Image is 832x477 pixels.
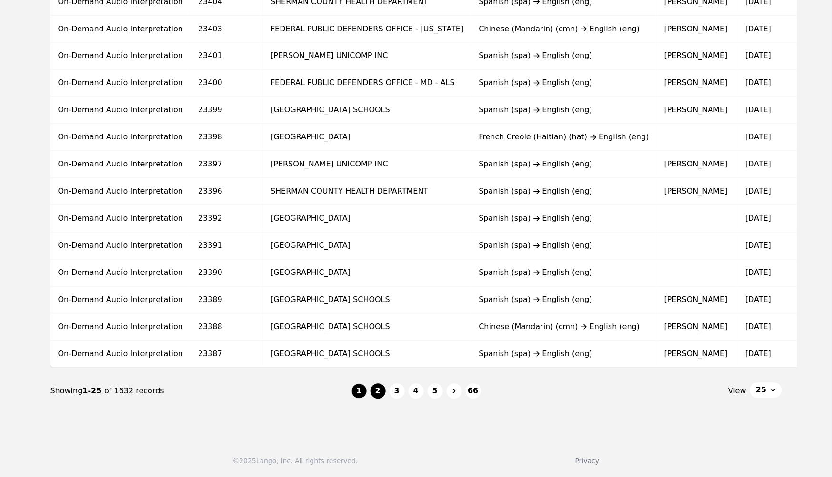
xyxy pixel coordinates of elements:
[190,178,263,205] td: 23396
[50,314,191,341] td: On-Demand Audio Interpretation
[479,267,649,279] div: Spanish (spa) English (eng)
[263,341,471,368] td: [GEOGRAPHIC_DATA] SCHOOLS
[390,384,405,399] button: 3
[263,178,471,205] td: SHERMAN COUNTY HEALTH DEPARTMENT
[190,151,263,178] td: 23397
[479,186,649,197] div: Spanish (spa) English (eng)
[479,105,649,116] div: Spanish (spa) English (eng)
[756,385,766,396] span: 25
[190,16,263,43] td: 23403
[263,70,471,97] td: FEDERAL PUBLIC DEFENDERS OFFICE - MD - ALS
[657,70,738,97] td: [PERSON_NAME]
[50,233,191,260] td: On-Demand Audio Interpretation
[479,294,649,306] div: Spanish (spa) English (eng)
[190,260,263,287] td: 23390
[479,159,649,170] div: Spanish (spa) English (eng)
[657,151,738,178] td: [PERSON_NAME]
[263,97,471,124] td: [GEOGRAPHIC_DATA] SCHOOLS
[263,16,471,43] td: FEDERAL PUBLIC DEFENDERS OFFICE - [US_STATE]
[263,151,471,178] td: [PERSON_NAME] UNICOMP INC
[263,205,471,233] td: [GEOGRAPHIC_DATA]
[745,51,771,60] time: [DATE]
[190,314,263,341] td: 23388
[745,106,771,115] time: [DATE]
[745,187,771,196] time: [DATE]
[745,322,771,331] time: [DATE]
[479,349,649,360] div: Spanish (spa) English (eng)
[190,124,263,151] td: 23398
[409,384,424,399] button: 4
[479,321,649,333] div: Chinese (Mandarin) (cmn) English (eng)
[479,23,649,35] div: Chinese (Mandarin) (cmn) English (eng)
[745,78,771,88] time: [DATE]
[750,383,782,398] button: 25
[657,43,738,70] td: [PERSON_NAME]
[232,457,358,466] div: © 2025 Lango, Inc. All rights reserved.
[50,341,191,368] td: On-Demand Audio Interpretation
[50,386,351,397] div: Showing of 1632 records
[190,341,263,368] td: 23387
[479,50,649,62] div: Spanish (spa) English (eng)
[745,350,771,359] time: [DATE]
[50,16,191,43] td: On-Demand Audio Interpretation
[657,314,738,341] td: [PERSON_NAME]
[263,287,471,314] td: [GEOGRAPHIC_DATA] SCHOOLS
[745,268,771,277] time: [DATE]
[190,97,263,124] td: 23399
[479,240,649,252] div: Spanish (spa) English (eng)
[263,233,471,260] td: [GEOGRAPHIC_DATA]
[263,314,471,341] td: [GEOGRAPHIC_DATA] SCHOOLS
[190,70,263,97] td: 23400
[575,458,600,465] a: Privacy
[745,295,771,304] time: [DATE]
[745,241,771,250] time: [DATE]
[50,260,191,287] td: On-Demand Audio Interpretation
[479,78,649,89] div: Spanish (spa) English (eng)
[50,368,782,415] nav: Page navigation
[50,205,191,233] td: On-Demand Audio Interpretation
[371,384,386,399] button: 2
[657,16,738,43] td: [PERSON_NAME]
[745,214,771,223] time: [DATE]
[745,160,771,169] time: [DATE]
[190,287,263,314] td: 23389
[745,24,771,33] time: [DATE]
[479,132,649,143] div: French Creole (Haitian) (hat) English (eng)
[745,133,771,142] time: [DATE]
[428,384,443,399] button: 5
[657,341,738,368] td: [PERSON_NAME]
[50,97,191,124] td: On-Demand Audio Interpretation
[82,387,104,396] span: 1-25
[50,151,191,178] td: On-Demand Audio Interpretation
[50,287,191,314] td: On-Demand Audio Interpretation
[263,260,471,287] td: [GEOGRAPHIC_DATA]
[263,43,471,70] td: [PERSON_NAME] UNICOMP INC
[263,124,471,151] td: [GEOGRAPHIC_DATA]
[50,178,191,205] td: On-Demand Audio Interpretation
[479,213,649,224] div: Spanish (spa) English (eng)
[657,97,738,124] td: [PERSON_NAME]
[657,178,738,205] td: [PERSON_NAME]
[50,70,191,97] td: On-Demand Audio Interpretation
[657,287,738,314] td: [PERSON_NAME]
[728,386,746,397] span: View
[190,43,263,70] td: 23401
[190,233,263,260] td: 23391
[466,384,481,399] button: 66
[190,205,263,233] td: 23392
[50,124,191,151] td: On-Demand Audio Interpretation
[50,43,191,70] td: On-Demand Audio Interpretation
